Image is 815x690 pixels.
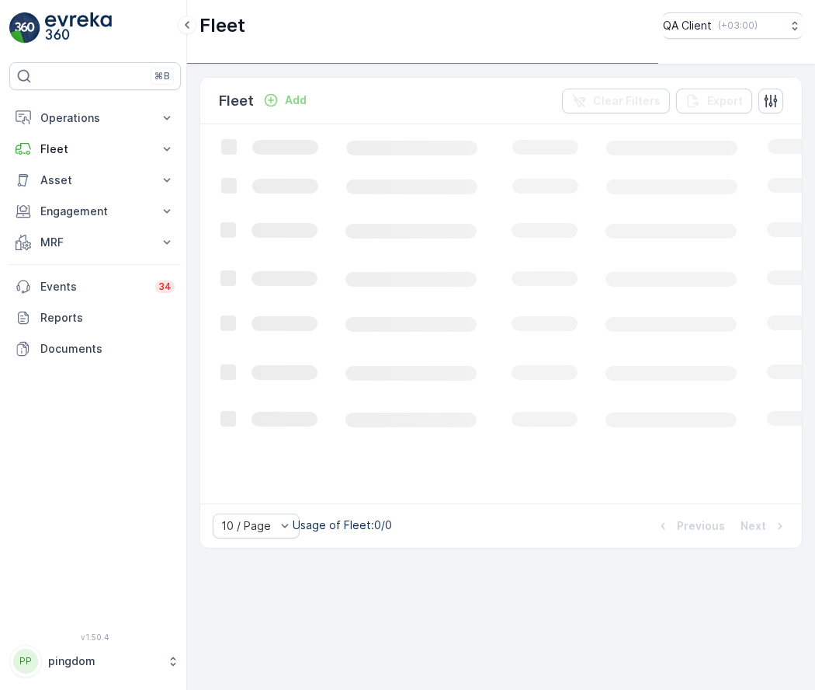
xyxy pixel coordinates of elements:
[9,271,181,302] a: Events34
[9,196,181,227] button: Engagement
[9,165,181,196] button: Asset
[677,518,725,534] p: Previous
[9,302,181,333] a: Reports
[562,89,670,113] button: Clear Filters
[718,19,758,32] p: ( +03:00 )
[593,93,661,109] p: Clear Filters
[739,517,789,535] button: Next
[285,92,307,108] p: Add
[9,134,181,165] button: Fleet
[676,89,752,113] button: Export
[257,91,313,110] button: Add
[663,18,712,33] p: QA Client
[40,279,146,294] p: Events
[9,632,181,642] span: v 1.50.4
[199,13,245,38] p: Fleet
[40,235,150,250] p: MRF
[40,341,175,357] p: Documents
[740,518,766,534] p: Next
[9,103,181,134] button: Operations
[663,12,803,39] button: QA Client(+03:00)
[154,70,170,82] p: ⌘B
[654,517,727,535] button: Previous
[293,517,392,533] p: Usage of Fleet : 0/0
[40,110,150,126] p: Operations
[40,172,150,188] p: Asset
[40,141,150,157] p: Fleet
[40,204,150,219] p: Engagement
[9,645,181,678] button: PPpingdom
[158,281,172,293] p: 34
[13,649,38,674] div: PP
[9,12,40,44] img: logo
[707,93,743,109] p: Export
[219,90,254,112] p: Fleet
[45,12,112,44] img: logo_light-DOdMpM7g.png
[9,227,181,258] button: MRF
[48,653,159,669] p: pingdom
[40,310,175,326] p: Reports
[9,333,181,364] a: Documents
